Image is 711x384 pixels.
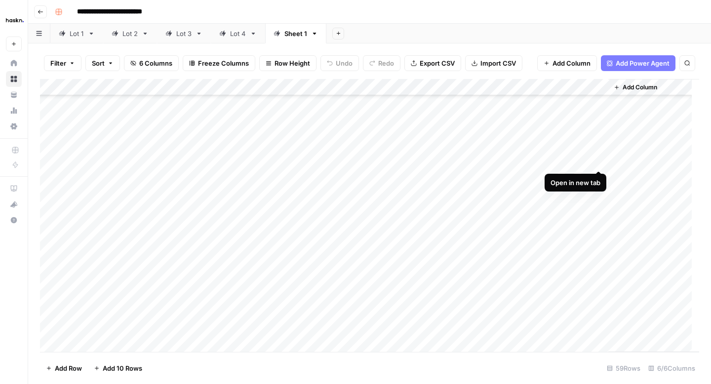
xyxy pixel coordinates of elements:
button: Row Height [259,55,316,71]
span: Freeze Columns [198,58,249,68]
button: Sort [85,55,120,71]
span: Sort [92,58,105,68]
div: Lot 1 [70,29,84,38]
a: Lot 1 [50,24,103,43]
span: Add Power Agent [616,58,670,68]
button: Export CSV [404,55,461,71]
div: Lot 4 [230,29,246,38]
button: Redo [363,55,400,71]
button: Help + Support [6,212,22,228]
span: Redo [378,58,394,68]
span: Undo [336,58,353,68]
div: Open in new tab [551,178,600,188]
span: Add Row [55,363,82,373]
div: What's new? [6,197,21,212]
button: 6 Columns [124,55,179,71]
a: Browse [6,71,22,87]
div: Lot 2 [122,29,138,38]
a: Your Data [6,87,22,103]
a: Sheet 1 [265,24,326,43]
button: Add 10 Rows [88,360,148,376]
button: Add Column [537,55,597,71]
div: 59 Rows [603,360,644,376]
div: Sheet 1 [284,29,307,38]
span: Export CSV [420,58,455,68]
div: Lot 3 [176,29,192,38]
a: Lot 4 [211,24,265,43]
button: Import CSV [465,55,522,71]
div: 6/6 Columns [644,360,699,376]
span: Add 10 Rows [103,363,142,373]
span: Import CSV [480,58,516,68]
img: Haskn Logo [6,11,24,29]
button: Undo [320,55,359,71]
span: Filter [50,58,66,68]
span: 6 Columns [139,58,172,68]
button: Filter [44,55,81,71]
a: AirOps Academy [6,181,22,196]
button: Add Row [40,360,88,376]
a: Usage [6,103,22,118]
span: Row Height [275,58,310,68]
button: Add Column [610,81,661,94]
a: Lot 3 [157,24,211,43]
button: Workspace: Haskn [6,8,22,33]
a: Lot 2 [103,24,157,43]
button: Add Power Agent [601,55,675,71]
a: Settings [6,118,22,134]
a: Home [6,55,22,71]
button: What's new? [6,196,22,212]
span: Add Column [623,83,657,92]
span: Add Column [553,58,591,68]
button: Freeze Columns [183,55,255,71]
